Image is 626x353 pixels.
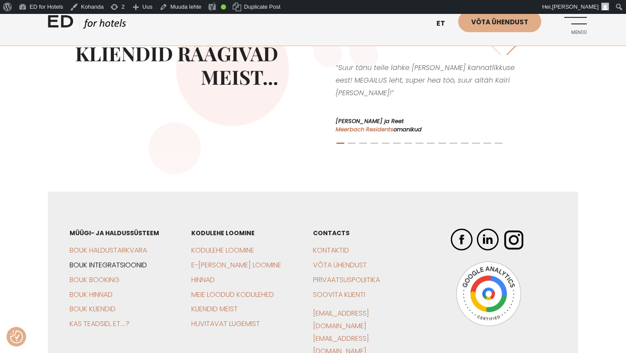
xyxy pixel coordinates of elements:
[438,143,446,144] span: Go to slide 10
[191,304,238,314] a: Kliendid meist
[70,245,147,255] a: BOUK Haldustarkvara
[393,143,401,144] span: Go to slide 6
[221,4,226,10] div: Good
[506,36,517,55] div: Next slide
[313,290,365,300] a: Soovita klienti
[191,260,281,270] a: E-[PERSON_NAME] loomine
[336,117,521,134] h5: [PERSON_NAME] ja Reet omanikud
[458,11,541,32] a: Võta ühendust
[313,229,404,238] h3: CONTACTS
[191,319,260,329] a: Huvitavat lugemist
[348,143,356,144] span: Go to slide 2
[10,330,23,343] img: Revisit consent button
[427,143,435,144] span: Go to slide 9
[70,260,147,270] a: BOUK Integratsioonid
[552,3,599,10] span: [PERSON_NAME]
[336,62,521,99] p: “Suur tänu teile lahke [PERSON_NAME] kannatlikkuse eest! MEGAILUS leht, super hea töö, suur aitäh...
[461,143,469,144] span: Go to slide 12
[336,143,344,144] span: Go to slide 1
[313,260,367,270] a: Võta ühendust
[336,125,393,133] a: Meerbach Residents
[416,143,423,144] span: Go to slide 8
[563,10,587,34] a: Menüü
[10,330,23,343] button: Nõusolekueelistused
[48,41,278,88] h2: Kliendid räägivad meist...
[404,143,412,144] span: Go to slide 7
[503,229,525,250] img: ED Hotels Instagram
[191,275,215,285] a: Hinnad
[432,13,458,34] a: et
[70,290,113,300] a: BOUK Hinnad
[313,275,380,285] a: Privaatsuspoliitika
[191,290,274,300] a: Meie loodud kodulehed
[483,143,491,144] span: Go to slide 14
[382,143,390,144] span: Go to slide 5
[70,319,130,329] a: Kas teadsid, et….?
[191,229,283,238] h3: Kodulehe loomine
[477,229,499,250] img: ED Hotels LinkedIn
[70,304,116,314] a: BOUK Kliendid
[563,30,587,35] span: Menüü
[48,13,126,35] a: ED HOTELS
[472,143,480,144] span: Go to slide 13
[191,245,254,255] a: Kodulehe loomine
[456,261,521,326] img: Google Analytics Badge
[313,308,369,331] a: [EMAIL_ADDRESS][DOMAIN_NAME]
[450,143,457,144] span: Go to slide 11
[370,143,378,144] span: Go to slide 4
[451,229,473,250] img: ED Hotels Facebook
[70,229,161,238] h3: Müügi- ja haldussüsteem
[70,275,120,285] a: BOUK Booking
[359,143,367,144] span: Go to slide 3
[313,245,349,255] a: Kontaktid
[495,143,503,144] span: Go to slide 15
